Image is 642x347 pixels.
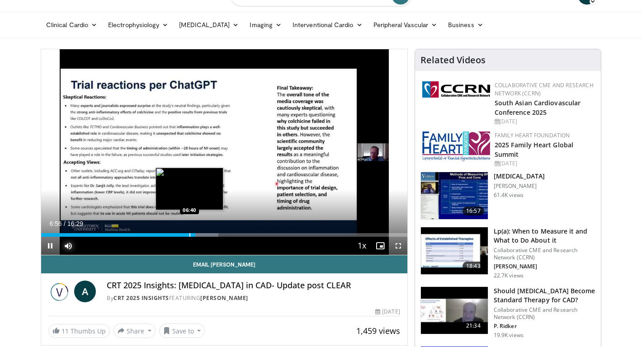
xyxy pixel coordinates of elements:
p: Collaborative CME and Research Network (CCRN) [494,306,595,321]
img: CRT 2025 Insights [48,281,71,302]
button: Enable picture-in-picture mode [371,237,389,255]
button: Save to [159,324,205,338]
button: Pause [41,237,59,255]
a: 2025 Family Heart Global Summit [495,141,573,159]
a: Interventional Cardio [287,16,368,34]
span: 1,459 views [356,325,400,336]
a: [PERSON_NAME] [200,294,248,302]
span: 18:43 [463,262,484,271]
a: 11 Thumbs Up [48,324,110,338]
a: South Asian Cardiovascular Conference 2025 [495,98,581,117]
p: Collaborative CME and Research Network (CCRN) [494,247,595,261]
a: 18:43 Lp(a): When to Measure it and What to Do About it Collaborative CME and Research Network (C... [420,227,595,279]
button: Mute [59,237,77,255]
a: Email [PERSON_NAME] [41,255,407,273]
h4: CRT 2025 Insights: [MEDICAL_DATA] in CAD- Update post CLEAR [107,281,400,291]
h3: Should [MEDICAL_DATA] Become Standard Therapy for CAD? [494,286,595,305]
div: Progress Bar [41,233,407,237]
a: [MEDICAL_DATA] [174,16,244,34]
div: By FEATURING [107,294,400,302]
div: [DATE] [495,117,594,126]
p: P. Ridker [494,323,595,330]
div: [DATE] [495,159,594,168]
a: Electrophysiology [103,16,174,34]
h4: Related Videos [420,55,486,66]
p: 22.7K views [494,272,524,279]
a: A [74,281,96,302]
a: Clinical Cardio [41,16,103,34]
a: Family Heart Foundation [495,131,570,139]
h3: Lp(a): When to Measure it and What to Do About it [494,227,595,245]
p: [PERSON_NAME] [494,183,545,190]
div: [DATE] [375,308,400,316]
img: image.jpeg [156,168,223,210]
a: 16:57 [MEDICAL_DATA] [PERSON_NAME] 61.4K views [420,172,595,220]
p: 19.9K views [494,332,524,339]
img: 96363db5-6b1b-407f-974b-715268b29f70.jpeg.150x105_q85_autocrop_double_scale_upscale_version-0.2.jpg [422,131,490,161]
span: 11 [61,327,69,335]
span: 16:29 [67,220,83,227]
a: Business [443,16,489,34]
a: 21:34 Should [MEDICAL_DATA] Become Standard Therapy for CAD? Collaborative CME and Research Netwo... [420,286,595,339]
span: 6:56 [49,220,61,227]
span: / [64,220,66,227]
a: CRT 2025 Insights [113,294,169,302]
img: 7a20132b-96bf-405a-bedd-783937203c38.150x105_q85_crop-smart_upscale.jpg [421,227,488,274]
a: Peripheral Vascular [368,16,443,34]
img: eb63832d-2f75-457d-8c1a-bbdc90eb409c.150x105_q85_crop-smart_upscale.jpg [421,287,488,334]
a: Collaborative CME and Research Network (CCRN) [495,81,594,97]
button: Fullscreen [389,237,407,255]
span: 21:34 [463,321,484,330]
p: 61.4K views [494,192,524,199]
button: Playback Rate [353,237,371,255]
a: Imaging [244,16,287,34]
video-js: Video Player [41,49,407,255]
button: Share [113,324,156,338]
h3: [MEDICAL_DATA] [494,172,545,181]
p: [PERSON_NAME] [494,263,595,270]
img: a92b9a22-396b-4790-a2bb-5028b5f4e720.150x105_q85_crop-smart_upscale.jpg [421,172,488,219]
img: a04ee3ba-8487-4636-b0fb-5e8d268f3737.png.150x105_q85_autocrop_double_scale_upscale_version-0.2.png [422,81,490,98]
span: 16:57 [463,206,484,216]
